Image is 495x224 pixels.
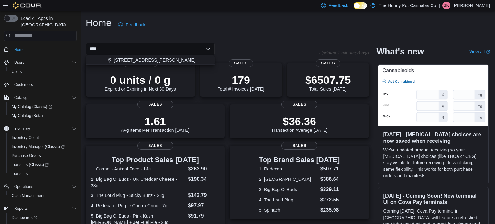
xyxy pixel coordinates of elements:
button: Reports [1,204,79,213]
button: Users [6,67,79,76]
dd: $97.97 [188,202,219,209]
span: Transfers (Classic) [12,162,49,167]
span: Customers [12,81,77,89]
span: Users [9,68,77,75]
span: Inventory Count [12,135,39,140]
button: Purchase Orders [6,151,79,160]
button: Users [1,58,79,67]
span: Home [14,47,24,52]
h3: [DATE] - [MEDICAL_DATA] choices are now saved when receiving [383,131,483,144]
span: Operations [12,183,77,190]
dt: 4. The Loud Plug [259,197,318,203]
a: Users [9,68,24,75]
span: Users [12,59,77,66]
button: Home [1,45,79,54]
a: Dashboards [9,214,40,221]
span: Transfers [12,171,28,176]
dt: 2. [GEOGRAPHIC_DATA] [259,176,318,182]
span: Operations [14,184,33,189]
div: Avg Items Per Transaction [DATE] [121,115,189,133]
div: Total # Invoices [DATE] [218,73,264,92]
img: Cova [13,2,42,9]
button: Reports [12,205,30,212]
dd: $263.90 [188,165,219,173]
div: Expired or Expiring in Next 30 Days [105,73,176,92]
p: We've updated product receiving so your [MEDICAL_DATA] choices (like THCa or CBG) stay visible fo... [383,147,483,179]
dt: 1. Carmel - Animal Face - 14g [91,166,185,172]
a: Feedback [115,18,148,31]
button: [STREET_ADDRESS][PERSON_NAME] [86,55,215,65]
button: Operations [1,182,79,191]
p: 179 [218,73,264,86]
dt: 3. Big Bag O' Buds [259,186,318,193]
a: Transfers [9,170,30,178]
p: $36.36 [271,115,328,128]
a: Dashboards [6,213,79,222]
button: Inventory [1,124,79,133]
span: Sales [229,59,253,67]
div: Choose from the following options [86,55,215,65]
span: Reports [14,206,28,211]
div: Total Sales [DATE] [305,73,351,92]
span: Inventory Count [9,134,77,141]
span: Inventory [14,126,30,131]
a: Inventory Manager (Classic) [6,142,79,151]
button: Customers [1,80,79,89]
span: [STREET_ADDRESS][PERSON_NAME] [114,57,196,63]
h1: Home [86,16,112,29]
span: My Catalog (Classic) [9,103,77,111]
h2: What's new [377,46,424,57]
button: My Catalog (Beta) [6,111,79,120]
span: Reports [12,205,77,212]
span: Sales [281,142,317,150]
span: Dashboards [9,214,77,221]
a: Purchase Orders [9,152,44,160]
span: Transfers (Classic) [9,161,77,169]
p: 1.61 [121,115,189,128]
button: Catalog [1,93,79,102]
span: Inventory Manager (Classic) [12,144,65,149]
p: [PERSON_NAME] [453,2,490,9]
p: | [439,2,440,9]
dd: $235.98 [320,206,340,214]
dd: $142.79 [188,191,219,199]
span: My Catalog (Classic) [12,104,52,109]
span: Sales [137,101,173,108]
a: View allExternal link [469,49,490,54]
dt: 2. Big Bag O' Buds - UK Cheddar Cheese - 28g [91,176,185,189]
span: Purchase Orders [12,153,41,158]
a: Transfers (Classic) [9,161,51,169]
button: Transfers [6,169,79,178]
p: The Hunny Pot Cannabis Co [379,2,436,9]
button: Catalog [12,94,30,102]
a: My Catalog (Beta) [9,112,45,120]
a: Inventory Count [9,134,42,141]
a: Cash Management [9,192,47,200]
a: My Catalog (Classic) [9,103,55,111]
h3: Top Product Sales [DATE] [91,156,219,164]
span: Feedback [126,22,145,28]
p: 0 units / 0 g [105,73,176,86]
span: Cash Management [12,193,44,198]
button: Inventory [12,125,33,132]
dt: 4. Redecan - Purple Churro Grind - 7g [91,202,185,209]
dd: $190.34 [188,175,219,183]
span: Cash Management [9,192,77,200]
button: Close list of options [206,46,211,52]
svg: External link [486,50,490,54]
dt: 3. The Loud Plug - Sticky Bunz - 28g [91,192,185,199]
a: My Catalog (Classic) [6,102,79,111]
dd: $272.55 [320,196,340,204]
button: Operations [12,183,36,190]
dd: $386.64 [320,175,340,183]
span: My Catalog (Beta) [9,112,77,120]
div: Sarah Kailan [442,2,450,9]
span: Purchase Orders [9,152,77,160]
span: SK [444,2,449,9]
span: Dashboards [12,215,37,220]
dd: $507.71 [320,165,340,173]
button: Cash Management [6,191,79,200]
span: Home [12,45,77,54]
input: Dark Mode [354,2,367,9]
